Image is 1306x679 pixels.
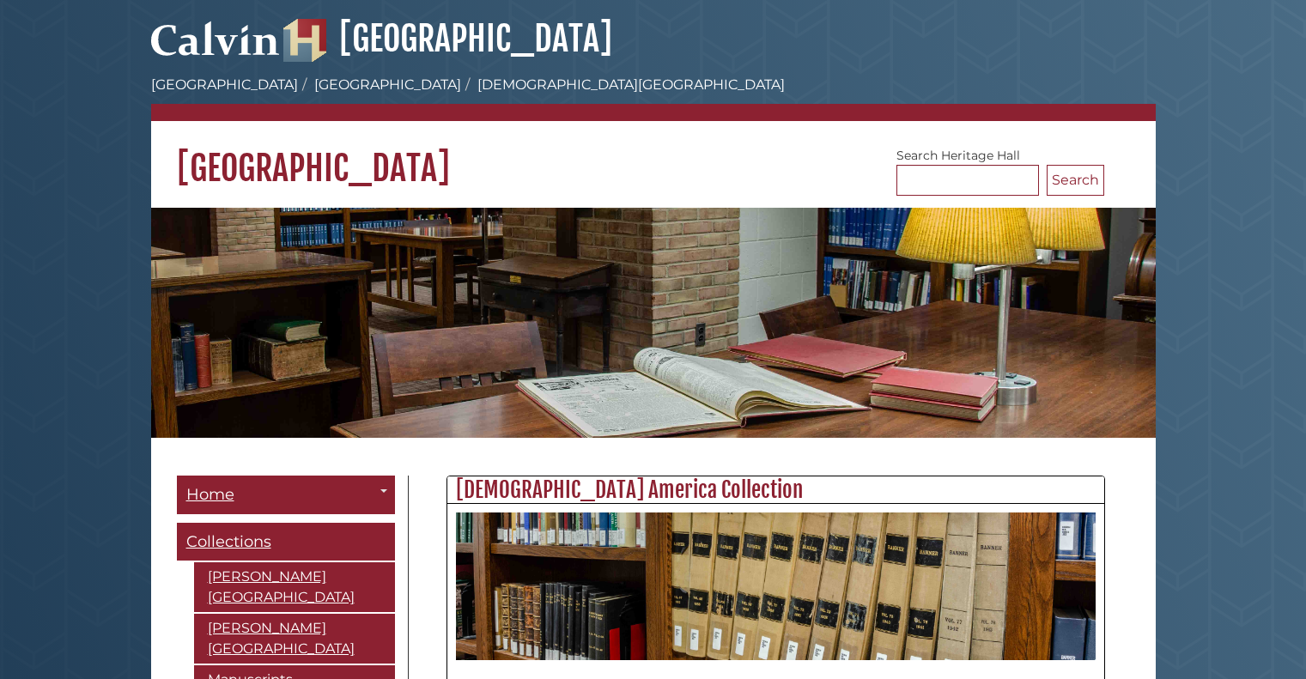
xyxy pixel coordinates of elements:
[186,532,271,551] span: Collections
[283,19,326,62] img: Hekman Library Logo
[186,485,234,504] span: Home
[177,476,395,514] a: Home
[447,476,1104,504] h2: [DEMOGRAPHIC_DATA] America Collection
[151,121,1156,190] h1: [GEOGRAPHIC_DATA]
[1047,165,1104,196] button: Search
[194,562,395,612] a: [PERSON_NAME][GEOGRAPHIC_DATA]
[151,14,280,62] img: Calvin
[151,39,280,55] a: Calvin University
[151,76,298,93] a: [GEOGRAPHIC_DATA]
[151,75,1156,121] nav: breadcrumb
[194,614,395,664] a: [PERSON_NAME][GEOGRAPHIC_DATA]
[177,523,395,561] a: Collections
[456,512,1096,659] img: CRCNA Banner
[283,17,612,60] a: [GEOGRAPHIC_DATA]
[314,76,461,93] a: [GEOGRAPHIC_DATA]
[461,75,785,95] li: [DEMOGRAPHIC_DATA][GEOGRAPHIC_DATA]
